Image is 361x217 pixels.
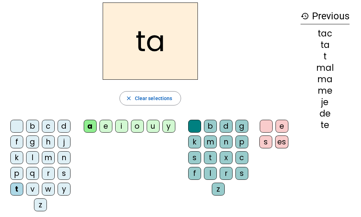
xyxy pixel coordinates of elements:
div: t [10,183,23,196]
mat-icon: history [301,12,309,20]
div: v [26,183,39,196]
div: l [204,167,217,180]
div: o [131,120,144,133]
div: mal [301,64,350,72]
span: Clear selections [135,94,172,103]
div: k [10,151,23,164]
div: y [58,183,70,196]
button: Clear selections [119,91,181,105]
div: y [162,120,175,133]
div: a [84,120,97,133]
div: d [58,120,70,133]
div: n [58,151,70,164]
div: k [188,135,201,148]
div: te [301,121,350,129]
h2: ta [103,3,198,80]
div: s [58,167,70,180]
div: r [42,167,55,180]
div: r [220,167,233,180]
div: p [235,135,248,148]
div: h [42,135,55,148]
div: u [147,120,160,133]
div: s [235,167,248,180]
div: z [34,198,47,211]
div: e [99,120,112,133]
div: q [26,167,39,180]
div: p [10,167,23,180]
div: b [26,120,39,133]
div: l [26,151,39,164]
div: c [42,120,55,133]
div: g [26,135,39,148]
div: de [301,109,350,118]
div: f [10,135,23,148]
mat-icon: close [126,95,132,102]
div: g [235,120,248,133]
div: n [220,135,233,148]
div: z [212,183,225,196]
div: m [42,151,55,164]
div: es [275,135,288,148]
div: je [301,98,350,107]
div: ta [301,41,350,49]
div: t [204,151,217,164]
div: d [220,120,233,133]
div: s [259,135,272,148]
div: me [301,87,350,95]
div: f [188,167,201,180]
div: x [220,151,233,164]
div: e [275,120,288,133]
div: i [115,120,128,133]
div: j [58,135,70,148]
div: w [42,183,55,196]
div: ma [301,75,350,84]
div: s [188,151,201,164]
h3: Previous [301,8,350,24]
div: tac [301,29,350,38]
div: m [204,135,217,148]
div: b [204,120,217,133]
div: t [301,52,350,61]
div: c [235,151,248,164]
